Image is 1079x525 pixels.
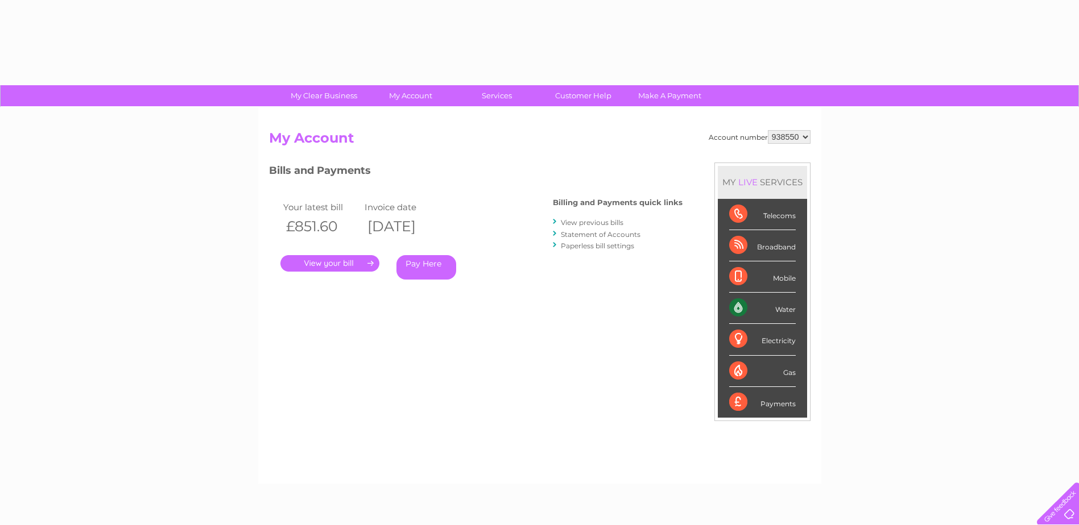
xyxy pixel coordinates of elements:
[280,215,362,238] th: £851.60
[729,293,796,324] div: Water
[277,85,371,106] a: My Clear Business
[729,199,796,230] div: Telecoms
[362,215,444,238] th: [DATE]
[623,85,717,106] a: Make A Payment
[561,241,634,250] a: Paperless bill settings
[709,130,811,144] div: Account number
[729,356,796,387] div: Gas
[280,199,362,215] td: Your latest bill
[269,130,811,152] h2: My Account
[362,199,444,215] td: Invoice date
[729,230,796,261] div: Broadband
[280,255,379,272] a: .
[269,163,683,182] h3: Bills and Payments
[718,166,807,198] div: MY SERVICES
[729,387,796,418] div: Payments
[363,85,457,106] a: My Account
[450,85,544,106] a: Services
[553,198,683,207] h4: Billing and Payments quick links
[736,177,760,188] div: LIVE
[561,218,623,227] a: View previous bills
[536,85,630,106] a: Customer Help
[729,261,796,293] div: Mobile
[729,324,796,355] div: Electricity
[396,255,456,280] a: Pay Here
[561,230,640,239] a: Statement of Accounts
